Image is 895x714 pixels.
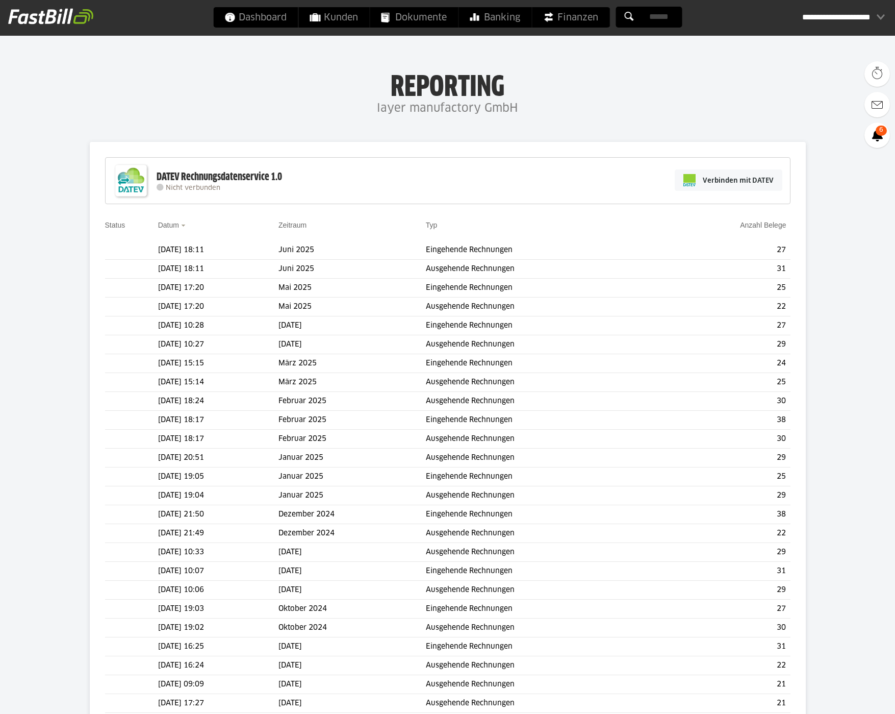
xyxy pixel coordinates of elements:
[278,449,426,467] td: Januar 2025
[158,411,278,430] td: [DATE] 18:17
[278,373,426,392] td: März 2025
[278,637,426,656] td: [DATE]
[675,169,782,191] a: Verbinden mit DATEV
[426,411,659,430] td: Eingehende Rechnungen
[278,543,426,562] td: [DATE]
[158,354,278,373] td: [DATE] 15:15
[658,335,790,354] td: 29
[158,279,278,298] td: [DATE] 17:20
[158,316,278,335] td: [DATE] 10:28
[658,656,790,675] td: 22
[158,373,278,392] td: [DATE] 15:14
[426,524,659,543] td: Ausgehende Rechnungen
[426,505,659,524] td: Eingehende Rechnungen
[658,694,790,713] td: 21
[158,467,278,486] td: [DATE] 19:05
[158,449,278,467] td: [DATE] 20:51
[158,543,278,562] td: [DATE] 10:33
[426,279,659,298] td: Eingehende Rechnungen
[158,486,278,505] td: [DATE] 19:04
[278,392,426,411] td: Februar 2025
[158,241,278,260] td: [DATE] 18:11
[158,675,278,694] td: [DATE] 09:09
[458,7,531,28] a: Banking
[102,72,793,99] h1: Reporting
[278,241,426,260] td: Juni 2025
[876,126,887,136] span: 6
[658,260,790,279] td: 31
[158,221,179,229] a: Datum
[658,279,790,298] td: 25
[470,7,520,28] span: Banking
[370,7,458,28] a: Dokumente
[381,7,447,28] span: Dokumente
[158,562,278,581] td: [DATE] 10:07
[158,694,278,713] td: [DATE] 17:27
[158,505,278,524] td: [DATE] 21:50
[426,694,659,713] td: Ausgehende Rechnungen
[426,354,659,373] td: Eingehende Rechnungen
[426,675,659,694] td: Ausgehende Rechnungen
[658,562,790,581] td: 31
[8,8,93,24] img: fastbill_logo_white.png
[278,298,426,316] td: Mai 2025
[310,7,358,28] span: Kunden
[111,160,151,201] img: DATEV-Datenservice Logo
[740,221,786,229] a: Anzahl Belege
[426,298,659,316] td: Ausgehende Rechnungen
[278,279,426,298] td: Mai 2025
[181,225,188,227] img: sort_desc.gif
[224,7,287,28] span: Dashboard
[426,335,659,354] td: Ausgehende Rechnungen
[426,316,659,335] td: Eingehende Rechnungen
[426,260,659,279] td: Ausgehende Rechnungen
[278,600,426,619] td: Oktober 2024
[426,656,659,675] td: Ausgehende Rechnungen
[426,619,659,637] td: Ausgehende Rechnungen
[543,7,598,28] span: Finanzen
[426,562,659,581] td: Eingehende Rechnungen
[426,543,659,562] td: Ausgehende Rechnungen
[658,392,790,411] td: 30
[278,467,426,486] td: Januar 2025
[683,174,696,186] img: pi-datev-logo-farbig-24.svg
[658,619,790,637] td: 30
[278,694,426,713] td: [DATE]
[278,505,426,524] td: Dezember 2024
[158,298,278,316] td: [DATE] 17:20
[658,354,790,373] td: 24
[658,581,790,600] td: 29
[658,430,790,449] td: 30
[166,185,220,191] span: Nicht verbunden
[703,175,774,185] span: Verbinden mit DATEV
[278,656,426,675] td: [DATE]
[426,392,659,411] td: Ausgehende Rechnungen
[658,298,790,316] td: 22
[426,373,659,392] td: Ausgehende Rechnungen
[158,656,278,675] td: [DATE] 16:24
[658,675,790,694] td: 21
[298,7,369,28] a: Kunden
[278,619,426,637] td: Oktober 2024
[278,335,426,354] td: [DATE]
[426,581,659,600] td: Ausgehende Rechnungen
[278,354,426,373] td: März 2025
[278,524,426,543] td: Dezember 2024
[158,619,278,637] td: [DATE] 19:02
[864,122,890,148] a: 6
[426,467,659,486] td: Eingehende Rechnungen
[426,430,659,449] td: Ausgehende Rechnungen
[278,260,426,279] td: Juni 2025
[426,221,438,229] a: Typ
[158,392,278,411] td: [DATE] 18:24
[158,524,278,543] td: [DATE] 21:49
[278,562,426,581] td: [DATE]
[278,486,426,505] td: Januar 2025
[658,316,790,335] td: 27
[658,637,790,656] td: 31
[658,467,790,486] td: 25
[658,600,790,619] td: 27
[278,316,426,335] td: [DATE]
[278,411,426,430] td: Februar 2025
[157,170,282,184] div: DATEV Rechnungsdatenservice 1.0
